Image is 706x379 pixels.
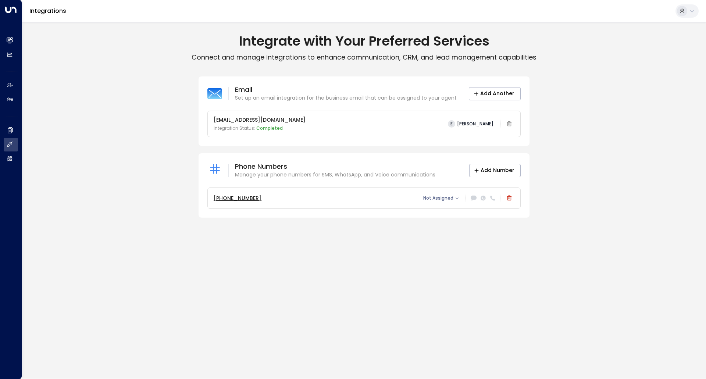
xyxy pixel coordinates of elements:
h1: Integrate with Your Preferred Services [22,33,706,49]
p: [EMAIL_ADDRESS][DOMAIN_NAME] [214,116,306,124]
span: Email integration cannot be deleted while linked to an active agent. Please deactivate the agent ... [504,119,514,129]
tcxspan: Call +447400449872 via 3CX [214,194,261,202]
button: Not Assigned [420,194,462,202]
p: Manage your phone numbers for SMS, WhatsApp, and Voice communications [235,171,435,179]
div: WhatsApp (Click to enable) [479,194,487,202]
p: Connect and manage integrations to enhance communication, CRM, and lead management capabilities [22,53,706,62]
p: Integration Status: [214,125,306,132]
span: Completed [256,125,283,131]
a: Integrations [29,7,66,15]
p: Set up an email integration for the business email that can be assigned to your agent [235,94,457,102]
span: [PERSON_NAME] [457,121,493,126]
button: E[PERSON_NAME] [445,119,496,129]
span: E [448,120,455,128]
p: Email [235,85,457,94]
button: Add Number [469,164,521,177]
button: Add Another [469,87,521,100]
div: SMS (Click to enable) [470,194,477,202]
p: Phone Numbers [235,162,435,171]
div: VOICE (Click to enable) [489,194,496,202]
button: Delete phone number [504,193,514,203]
span: Not Assigned [423,196,453,201]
